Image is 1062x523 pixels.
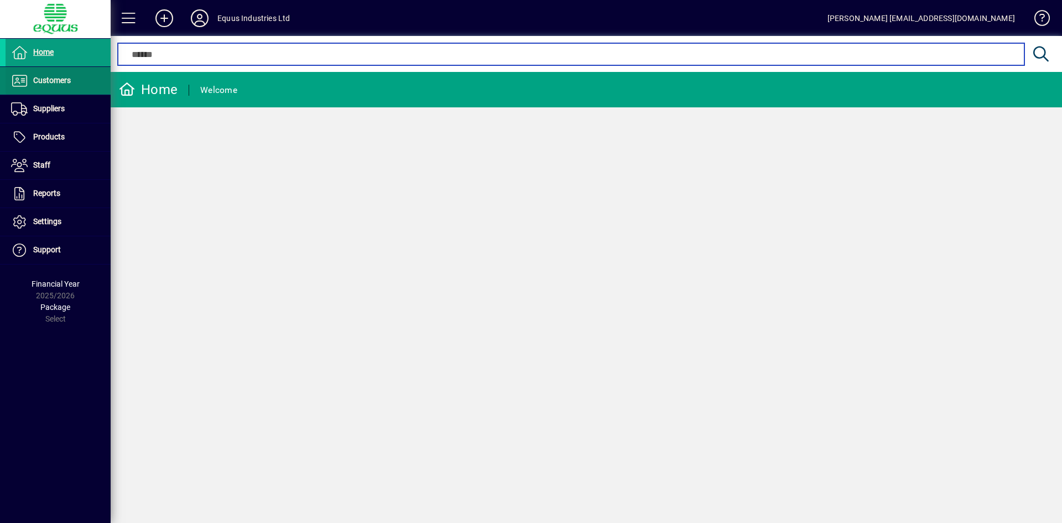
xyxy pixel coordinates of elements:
[40,303,70,312] span: Package
[33,132,65,141] span: Products
[1026,2,1048,38] a: Knowledge Base
[6,208,111,236] a: Settings
[32,279,80,288] span: Financial Year
[827,9,1015,27] div: [PERSON_NAME] [EMAIL_ADDRESS][DOMAIN_NAME]
[33,104,65,113] span: Suppliers
[6,236,111,264] a: Support
[6,123,111,151] a: Products
[182,8,217,28] button: Profile
[6,95,111,123] a: Suppliers
[6,152,111,179] a: Staff
[6,67,111,95] a: Customers
[33,245,61,254] span: Support
[33,189,60,198] span: Reports
[217,9,290,27] div: Equus Industries Ltd
[6,180,111,208] a: Reports
[33,160,50,169] span: Staff
[200,81,237,99] div: Welcome
[119,81,178,99] div: Home
[147,8,182,28] button: Add
[33,48,54,56] span: Home
[33,76,71,85] span: Customers
[33,217,61,226] span: Settings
